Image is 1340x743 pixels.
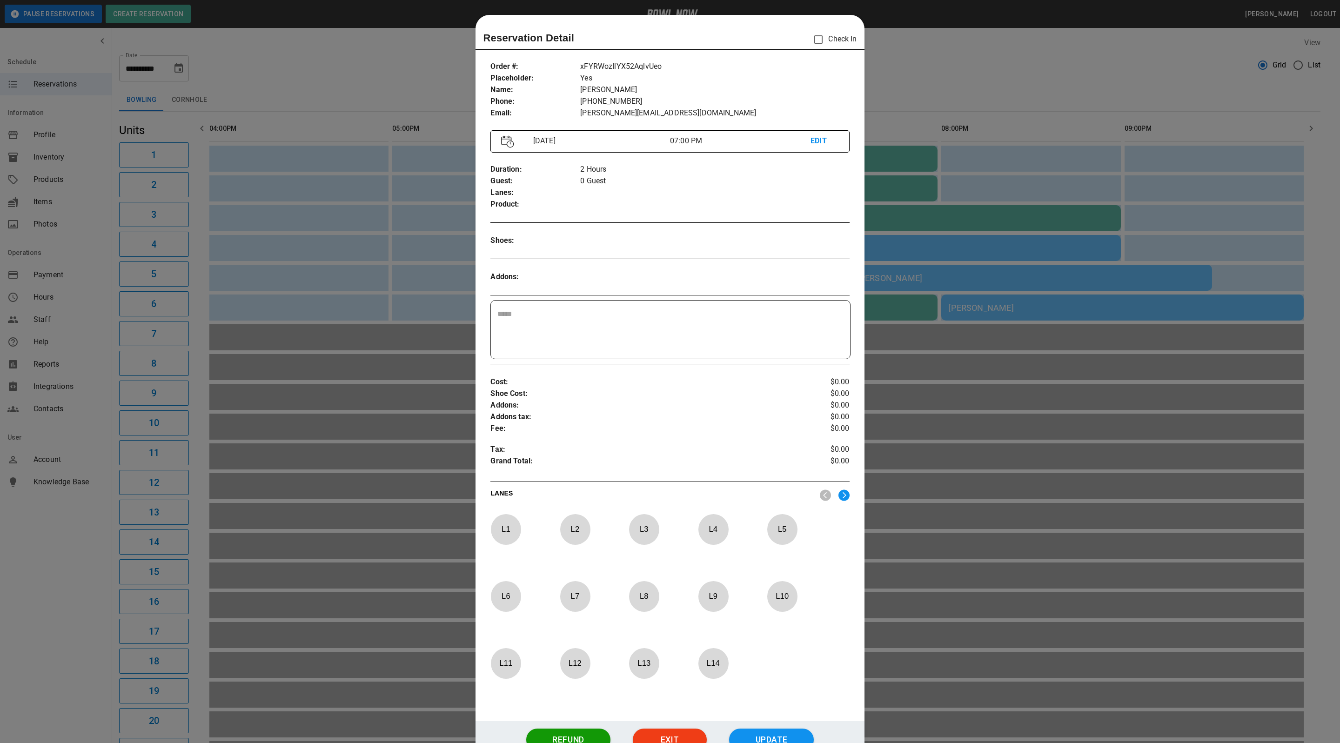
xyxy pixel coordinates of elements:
p: $0.00 [790,423,850,435]
img: right.svg [838,489,850,501]
p: $0.00 [790,444,850,455]
p: Addons : [490,271,580,283]
p: Fee : [490,423,790,435]
p: EDIT [811,135,838,147]
p: Phone : [490,96,580,107]
p: Placeholder : [490,73,580,84]
p: L 10 [767,585,797,607]
p: $0.00 [790,376,850,388]
p: L 6 [490,585,521,607]
p: L 14 [698,652,729,674]
p: L 7 [560,585,590,607]
p: [DATE] [529,135,670,147]
p: xFYRWozIlYX52AqlvUeo [580,61,849,73]
p: Cost : [490,376,790,388]
p: L 5 [767,518,797,540]
p: L 13 [629,652,659,674]
p: L 2 [560,518,590,540]
p: Duration : [490,164,580,175]
p: L 9 [698,585,729,607]
p: L 1 [490,518,521,540]
p: Check In [809,30,857,49]
p: $0.00 [790,411,850,423]
p: [PERSON_NAME][EMAIL_ADDRESS][DOMAIN_NAME] [580,107,849,119]
p: Addons tax : [490,411,790,423]
p: Order # : [490,61,580,73]
p: Guest : [490,175,580,187]
p: L 11 [490,652,521,674]
p: 0 Guest [580,175,849,187]
p: [PERSON_NAME] [580,84,849,96]
p: Addons : [490,400,790,411]
p: Reservation Detail [483,30,574,46]
img: nav_left.svg [820,489,831,501]
p: L 4 [698,518,729,540]
p: Email : [490,107,580,119]
p: Lanes : [490,187,580,199]
p: Shoes : [490,235,580,247]
p: $0.00 [790,455,850,469]
p: Yes [580,73,849,84]
p: LANES [490,489,812,502]
p: 2 Hours [580,164,849,175]
p: L 12 [560,652,590,674]
p: Grand Total : [490,455,790,469]
img: Vector [501,135,514,148]
p: Tax : [490,444,790,455]
p: [PHONE_NUMBER] [580,96,849,107]
p: L 8 [629,585,659,607]
p: L 3 [629,518,659,540]
p: Product : [490,199,580,210]
p: $0.00 [790,400,850,411]
p: Name : [490,84,580,96]
p: Shoe Cost : [490,388,790,400]
p: 07:00 PM [670,135,811,147]
p: $0.00 [790,388,850,400]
